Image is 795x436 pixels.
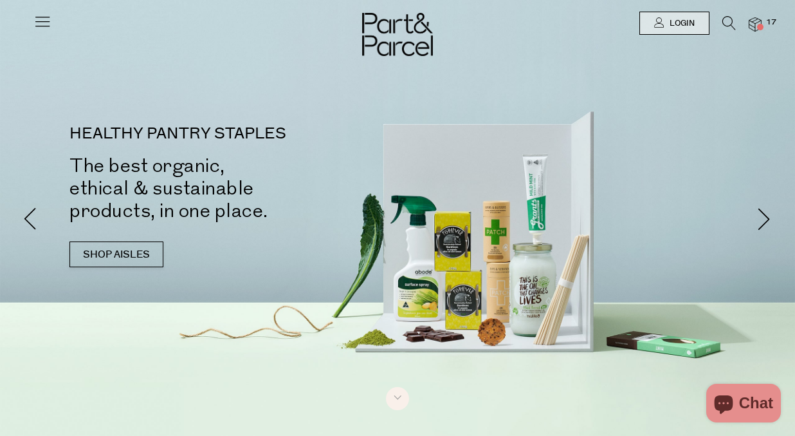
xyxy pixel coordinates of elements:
[639,12,709,35] a: Login
[69,155,417,222] h2: The best organic, ethical & sustainable products, in one place.
[362,13,433,56] img: Part&Parcel
[69,242,163,267] a: SHOP AISLES
[763,17,780,28] span: 17
[749,17,762,31] a: 17
[666,18,695,29] span: Login
[69,126,417,142] p: HEALTHY PANTRY STAPLES
[702,384,785,426] inbox-online-store-chat: Shopify online store chat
